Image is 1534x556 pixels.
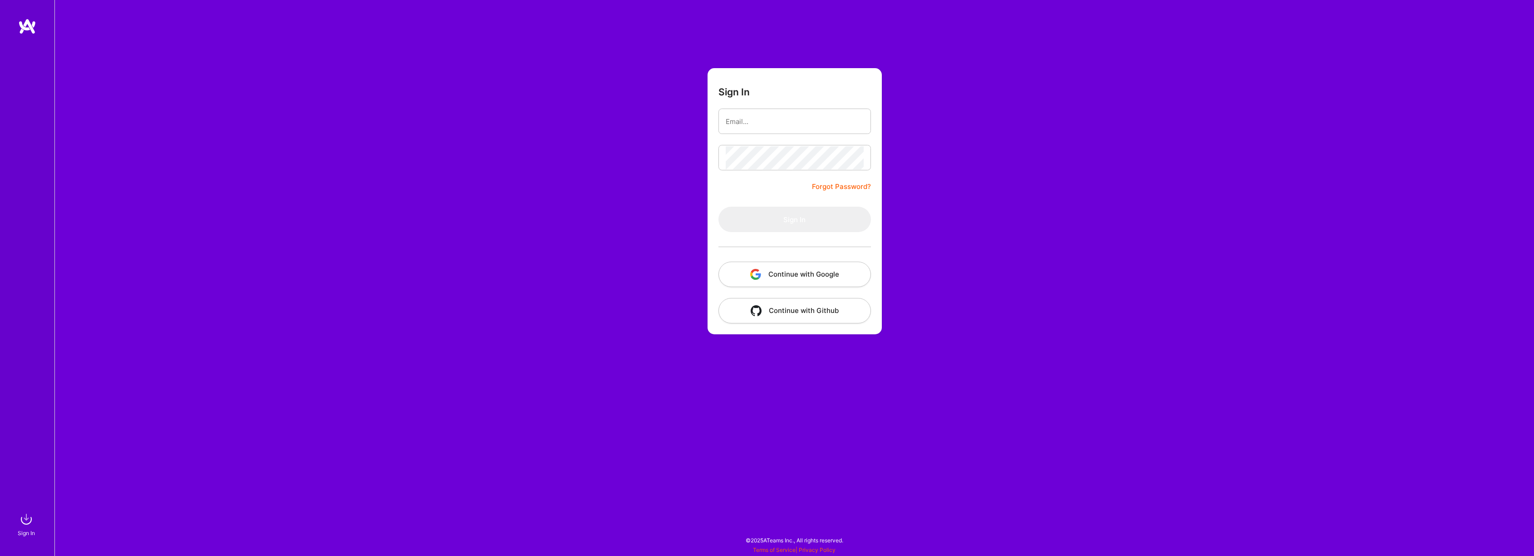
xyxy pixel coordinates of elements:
img: sign in [17,510,35,528]
a: sign inSign In [19,510,35,538]
img: icon [750,269,761,280]
div: Sign In [18,528,35,538]
input: Email... [726,110,864,133]
h3: Sign In [718,86,750,98]
button: Continue with Google [718,262,871,287]
img: icon [751,305,762,316]
button: Sign In [718,207,871,232]
button: Continue with Github [718,298,871,323]
a: Terms of Service [753,546,796,553]
div: © 2025 ATeams Inc., All rights reserved. [54,529,1534,551]
a: Privacy Policy [799,546,836,553]
span: | [753,546,836,553]
img: logo [18,18,36,35]
a: Forgot Password? [812,181,871,192]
